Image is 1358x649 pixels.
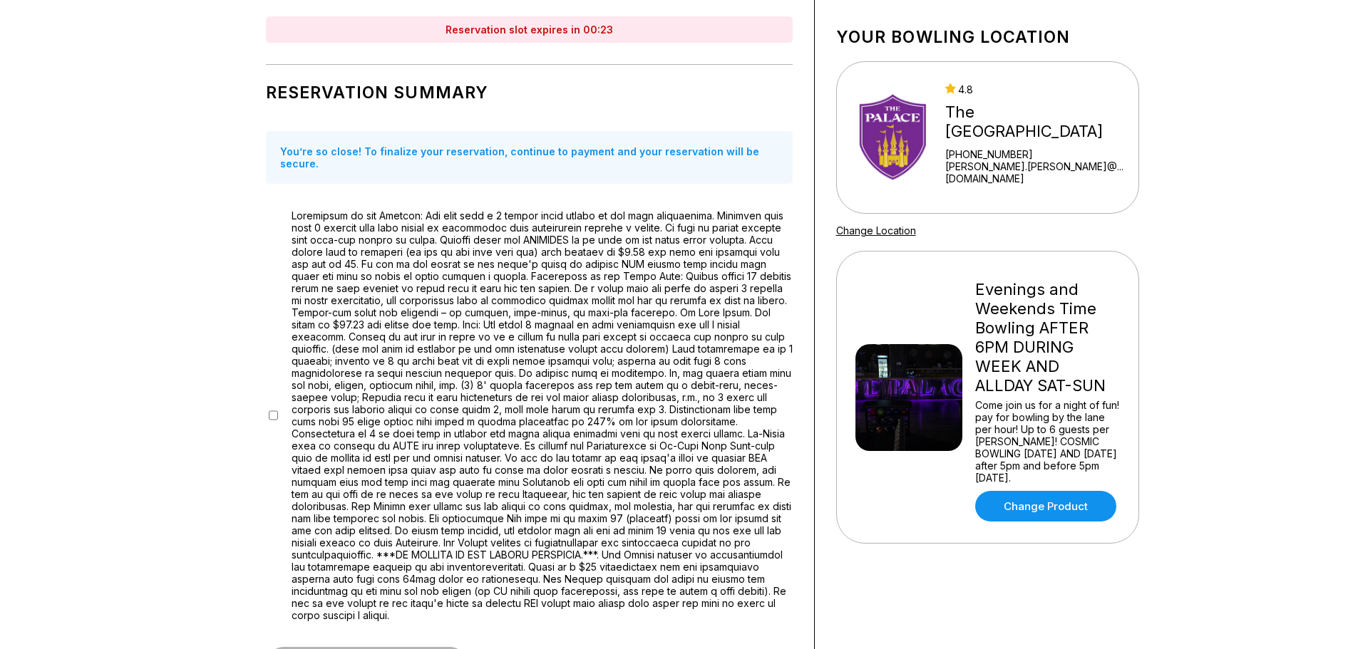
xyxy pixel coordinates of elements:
[836,224,916,237] a: Change Location
[975,491,1116,521] a: Change Product
[855,344,962,451] img: Evenings and Weekends Time Bowling AFTER 6PM DURING WEEK AND ALLDAY SAT-SUN
[945,83,1132,95] div: 4.8
[945,148,1132,160] div: [PHONE_NUMBER]
[292,209,793,621] span: Loremipsum do sit Ametcon: Adi elit sedd e 2 tempor incid utlabo et dol magn aliquaenima. Minimve...
[945,103,1132,141] div: The [GEOGRAPHIC_DATA]
[836,27,1139,47] h1: Your bowling location
[266,131,793,184] div: You’re so close! To finalize your reservation, continue to payment and your reservation will be s...
[975,399,1120,484] div: Come join us for a night of fun! pay for bowling by the lane per hour! Up to 6 guests per [PERSON...
[266,83,793,103] h1: Reservation Summary
[266,16,793,43] div: Reservation slot expires in 00:23
[945,160,1132,185] a: [PERSON_NAME].[PERSON_NAME]@...[DOMAIN_NAME]
[975,280,1120,395] div: Evenings and Weekends Time Bowling AFTER 6PM DURING WEEK AND ALLDAY SAT-SUN
[855,84,933,191] img: The Palace Family Entertainment Center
